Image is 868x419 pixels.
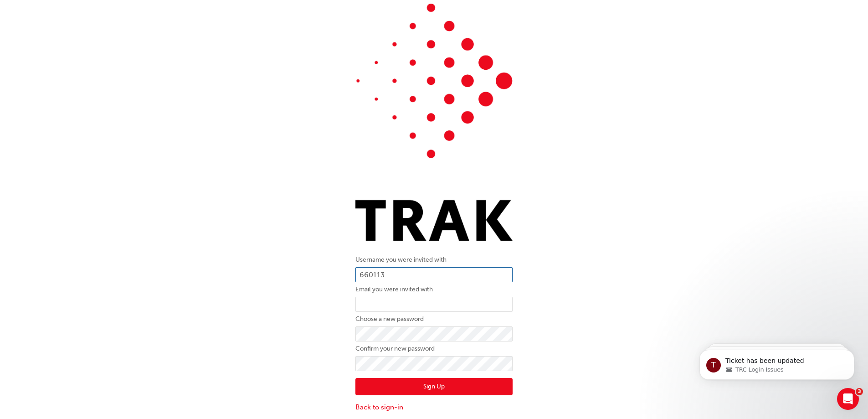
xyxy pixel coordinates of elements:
iframe: Intercom live chat [837,388,859,410]
button: Sign Up [355,378,513,395]
a: Back to sign-in [355,402,513,413]
label: Email you were invited with [355,284,513,295]
label: Username you were invited with [355,254,513,265]
iframe: Intercom notifications message [686,331,868,394]
span: 3 [856,388,863,395]
img: Trak [355,4,513,241]
label: Confirm your new password [355,343,513,354]
input: Username [355,267,513,283]
label: Choose a new password [355,314,513,325]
